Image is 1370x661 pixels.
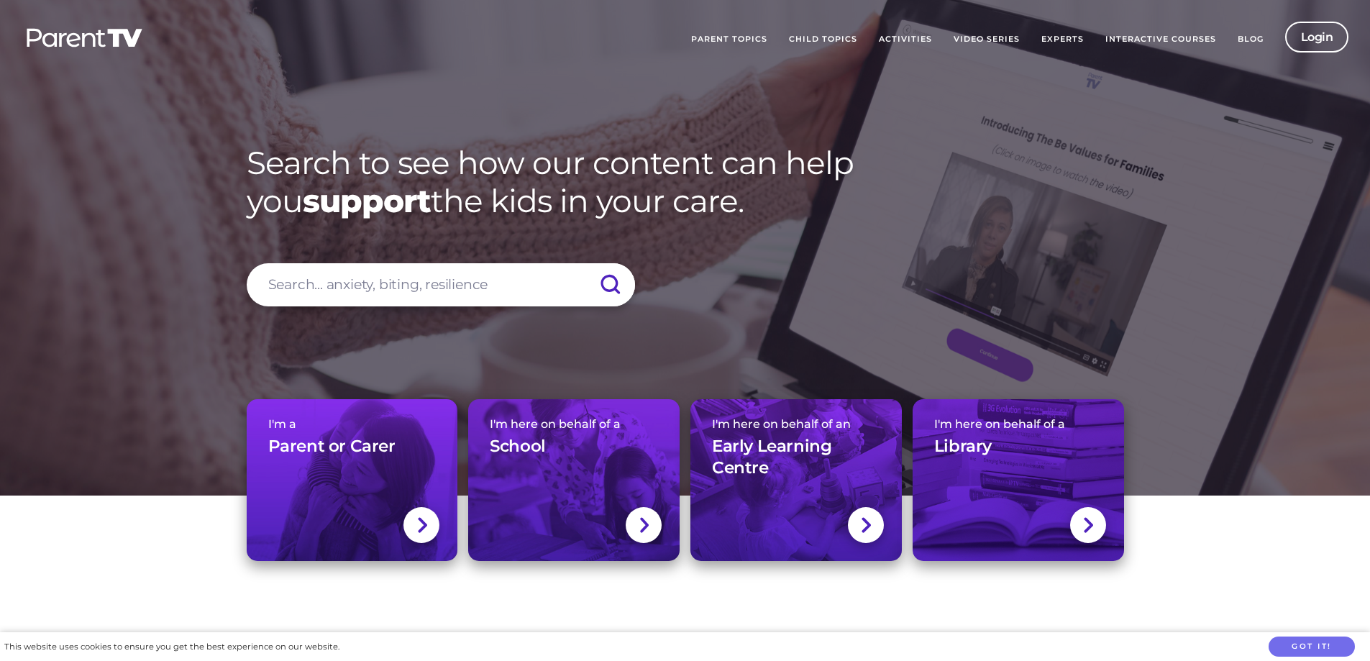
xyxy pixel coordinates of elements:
a: Interactive Courses [1095,22,1227,58]
a: Experts [1031,22,1095,58]
span: I'm here on behalf of a [934,417,1102,431]
a: I'm here on behalf of anEarly Learning Centre [690,399,902,561]
span: I'm a [268,417,437,431]
img: svg+xml;base64,PHN2ZyBlbmFibGUtYmFja2dyb3VuZD0ibmV3IDAgMCAxNC44IDI1LjciIHZpZXdCb3g9IjAgMCAxNC44ID... [416,516,427,534]
img: parenttv-logo-white.4c85aaf.svg [25,27,144,48]
h3: School [490,436,546,457]
img: svg+xml;base64,PHN2ZyBlbmFibGUtYmFja2dyb3VuZD0ibmV3IDAgMCAxNC44IDI1LjciIHZpZXdCb3g9IjAgMCAxNC44ID... [639,516,649,534]
a: Video Series [943,22,1031,58]
img: svg+xml;base64,PHN2ZyBlbmFibGUtYmFja2dyb3VuZD0ibmV3IDAgMCAxNC44IDI1LjciIHZpZXdCb3g9IjAgMCAxNC44ID... [1082,516,1093,534]
h3: Parent or Carer [268,436,396,457]
a: Parent Topics [680,22,778,58]
a: I'm here on behalf of aSchool [468,399,680,561]
input: Search... anxiety, biting, resilience [247,263,635,306]
input: Submit [585,263,635,306]
h3: Early Learning Centre [712,436,880,479]
button: Got it! [1269,637,1355,657]
div: This website uses cookies to ensure you get the best experience on our website. [4,639,339,655]
a: Login [1285,22,1349,53]
span: I'm here on behalf of a [490,417,658,431]
a: I'm here on behalf of aLibrary [913,399,1124,561]
span: I'm here on behalf of an [712,417,880,431]
a: Activities [868,22,943,58]
h1: Search to see how our content can help you the kids in your care. [247,144,1124,220]
a: Child Topics [778,22,868,58]
strong: support [303,181,431,220]
a: Blog [1227,22,1274,58]
a: I'm aParent or Carer [247,399,458,561]
h3: Library [934,436,992,457]
img: svg+xml;base64,PHN2ZyBlbmFibGUtYmFja2dyb3VuZD0ibmV3IDAgMCAxNC44IDI1LjciIHZpZXdCb3g9IjAgMCAxNC44ID... [860,516,871,534]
